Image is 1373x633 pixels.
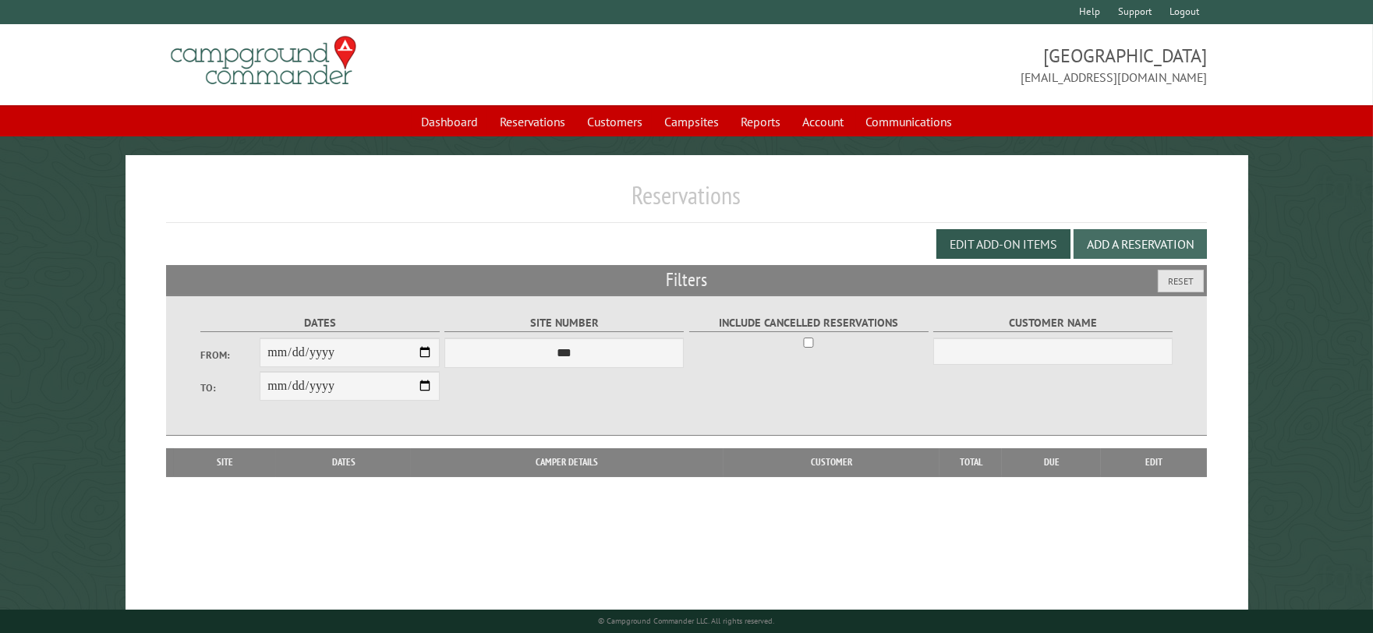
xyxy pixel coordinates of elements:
[166,30,361,91] img: Campground Commander
[689,314,929,332] label: Include Cancelled Reservations
[599,616,775,626] small: © Campground Commander LLC. All rights reserved.
[655,107,728,136] a: Campsites
[412,107,487,136] a: Dashboard
[936,229,1070,259] button: Edit Add-on Items
[174,448,276,476] th: Site
[856,107,961,136] a: Communications
[1002,448,1101,476] th: Due
[687,43,1207,87] span: [GEOGRAPHIC_DATA] [EMAIL_ADDRESS][DOMAIN_NAME]
[731,107,790,136] a: Reports
[1074,229,1207,259] button: Add a Reservation
[933,314,1173,332] label: Customer Name
[940,448,1002,476] th: Total
[793,107,853,136] a: Account
[490,107,575,136] a: Reservations
[411,448,724,476] th: Camper Details
[200,380,260,395] label: To:
[1101,448,1207,476] th: Edit
[578,107,652,136] a: Customers
[276,448,410,476] th: Dates
[200,314,440,332] label: Dates
[1158,270,1204,292] button: Reset
[724,448,940,476] th: Customer
[166,265,1206,295] h2: Filters
[166,180,1206,223] h1: Reservations
[200,348,260,362] label: From:
[444,314,684,332] label: Site Number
